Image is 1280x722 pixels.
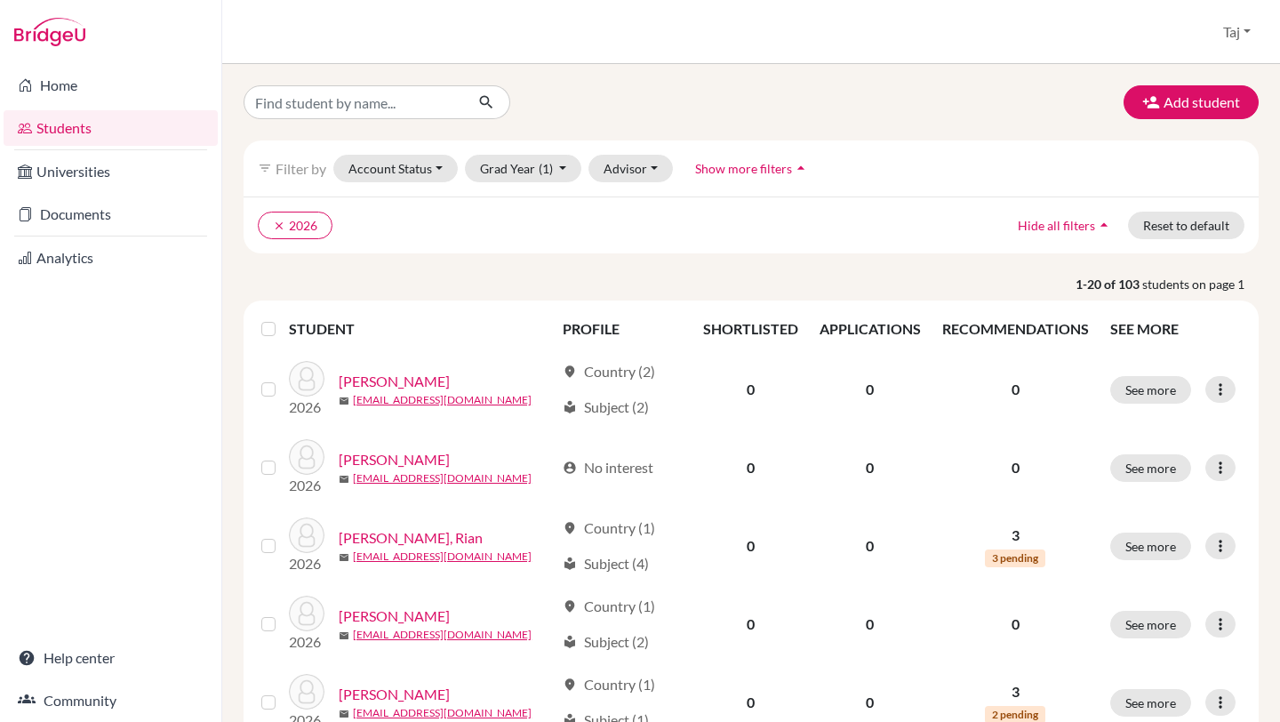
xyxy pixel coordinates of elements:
[563,400,577,414] span: local_library
[932,308,1100,350] th: RECOMMENDATIONS
[809,585,932,663] td: 0
[563,521,577,535] span: location_on
[942,457,1089,478] p: 0
[1110,611,1191,638] button: See more
[1095,216,1113,234] i: arrow_drop_up
[809,350,932,429] td: 0
[339,449,450,470] a: [PERSON_NAME]
[465,155,582,182] button: Grad Year(1)
[563,596,655,617] div: Country (1)
[1142,275,1259,293] span: students on page 1
[353,549,532,565] a: [EMAIL_ADDRESS][DOMAIN_NAME]
[4,240,218,276] a: Analytics
[289,439,324,475] img: Abou Ahmad, Rayan
[563,631,649,653] div: Subject (2)
[339,396,349,406] span: mail
[339,474,349,485] span: mail
[1110,454,1191,482] button: See more
[14,18,85,46] img: Bridge-U
[563,553,649,574] div: Subject (4)
[680,155,825,182] button: Show more filtersarrow_drop_up
[692,507,809,585] td: 0
[588,155,673,182] button: Advisor
[985,550,1045,567] span: 3 pending
[339,606,450,627] a: [PERSON_NAME]
[563,678,577,692] span: location_on
[289,596,324,631] img: Abuelkhair, Jana
[339,527,483,549] a: [PERSON_NAME], Rian
[539,161,553,176] span: (1)
[289,631,324,653] p: 2026
[563,635,577,649] span: local_library
[1215,15,1259,49] button: Taj
[1110,533,1191,560] button: See more
[339,552,349,563] span: mail
[1003,212,1128,239] button: Hide all filtersarrow_drop_up
[809,429,932,507] td: 0
[692,308,809,350] th: SHORTLISTED
[809,308,932,350] th: APPLICATIONS
[333,155,458,182] button: Account Status
[339,709,349,719] span: mail
[1110,376,1191,404] button: See more
[1076,275,1142,293] strong: 1-20 of 103
[692,585,809,663] td: 0
[1018,218,1095,233] span: Hide all filters
[1100,308,1252,350] th: SEE MORE
[353,470,532,486] a: [EMAIL_ADDRESS][DOMAIN_NAME]
[695,161,792,176] span: Show more filters
[353,627,532,643] a: [EMAIL_ADDRESS][DOMAIN_NAME]
[552,308,692,350] th: PROFILE
[942,614,1089,635] p: 0
[563,461,577,475] span: account_circle
[1124,85,1259,119] button: Add student
[353,705,532,721] a: [EMAIL_ADDRESS][DOMAIN_NAME]
[339,371,450,392] a: [PERSON_NAME]
[289,475,324,496] p: 2026
[563,599,577,614] span: location_on
[258,161,272,175] i: filter_list
[273,220,285,232] i: clear
[792,159,810,177] i: arrow_drop_up
[942,525,1089,546] p: 3
[289,517,324,553] img: Abou Chackra, Rian
[289,674,324,710] img: Ahmad, Leah
[563,397,649,418] div: Subject (2)
[289,397,324,418] p: 2026
[4,68,218,103] a: Home
[942,681,1089,702] p: 3
[4,683,218,718] a: Community
[276,160,326,177] span: Filter by
[1110,689,1191,717] button: See more
[692,350,809,429] td: 0
[289,308,552,350] th: STUDENT
[942,379,1089,400] p: 0
[809,507,932,585] td: 0
[563,557,577,571] span: local_library
[4,154,218,189] a: Universities
[339,684,450,705] a: [PERSON_NAME]
[339,630,349,641] span: mail
[289,361,324,397] img: Abdelhafez, Eyad
[692,429,809,507] td: 0
[1128,212,1244,239] button: Reset to default
[244,85,464,119] input: Find student by name...
[353,392,532,408] a: [EMAIL_ADDRESS][DOMAIN_NAME]
[563,457,653,478] div: No interest
[563,517,655,539] div: Country (1)
[289,553,324,574] p: 2026
[258,212,332,239] button: clear2026
[4,197,218,232] a: Documents
[563,361,655,382] div: Country (2)
[4,110,218,146] a: Students
[563,365,577,379] span: location_on
[563,674,655,695] div: Country (1)
[4,640,218,676] a: Help center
